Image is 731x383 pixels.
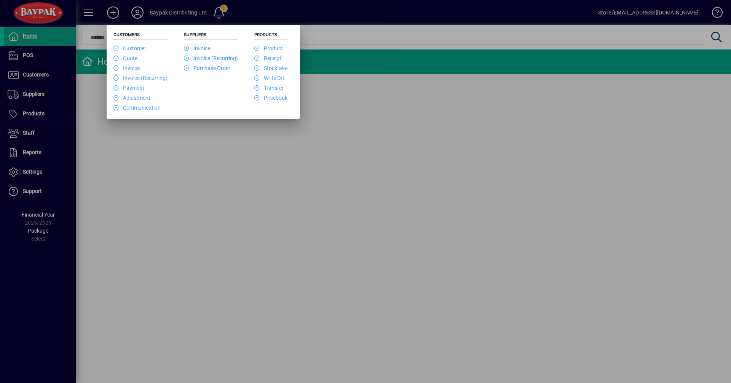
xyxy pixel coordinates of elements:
a: Receipt [254,55,281,61]
a: Quote [113,55,137,61]
a: Adjustment [113,95,150,101]
h5: Customers [113,32,168,40]
a: Customer [113,45,146,51]
a: Invoice [113,65,140,71]
a: Write Off [254,75,285,81]
a: Invoice (Recurring) [184,55,238,61]
h5: Products [254,32,287,40]
a: Purchase Order [184,65,230,71]
a: Transfer [254,85,284,91]
a: Stocktake [254,65,287,71]
a: Invoice (Recurring) [113,75,168,81]
a: Invoice [184,45,210,51]
a: Product [254,45,283,51]
a: Pricebook [254,95,287,101]
a: Payment [113,85,144,91]
h5: Suppliers [184,32,238,40]
a: Communication [113,105,161,111]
